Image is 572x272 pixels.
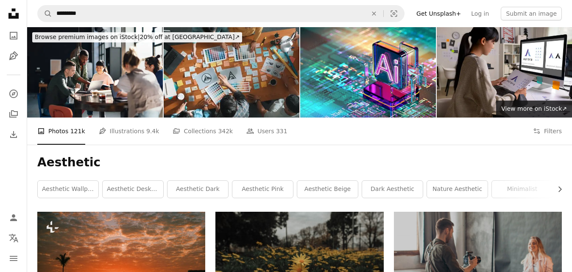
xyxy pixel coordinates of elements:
[173,118,233,145] a: Collections 342k
[215,264,383,272] a: person holding yellow daisy flowers
[99,118,159,145] a: Illustrations 9.4k
[501,7,562,20] button: Submit an image
[27,27,163,118] img: Diverse Team Working Together in Modern Co-Working Space
[164,27,299,118] img: Top view of smart business team write graphic logo on meeting table. Symposium.
[365,6,383,22] button: Clear
[37,155,562,170] h1: Aesthetic
[427,181,488,198] a: nature aesthetic
[32,32,242,42] div: 20% off at [GEOGRAPHIC_DATA] ↗
[246,118,287,145] a: Users 331
[5,250,22,267] button: Menu
[5,209,22,226] a: Log in / Sign up
[384,6,404,22] button: Visual search
[5,85,22,102] a: Explore
[533,118,562,145] button: Filters
[492,181,552,198] a: minimalist
[103,181,163,198] a: aesthetic desktop wallpaper
[501,105,567,112] span: View more on iStock ↗
[411,7,466,20] a: Get Unsplash+
[362,181,423,198] a: dark aesthetic
[5,230,22,247] button: Language
[5,48,22,64] a: Illustrations
[37,5,405,22] form: Find visuals sitewide
[5,126,22,143] a: Download History
[552,181,562,198] button: scroll list to the right
[5,106,22,123] a: Collections
[232,181,293,198] a: aesthetic pink
[300,27,436,118] img: Digital abstract CPU. AI - Artificial Intelligence and machine learning concept
[167,181,228,198] a: aesthetic dark
[496,101,572,118] a: View more on iStock↗
[276,126,287,136] span: 331
[466,7,494,20] a: Log in
[5,27,22,44] a: Photos
[297,181,358,198] a: aesthetic beige
[27,27,247,48] a: Browse premium images on iStock|20% off at [GEOGRAPHIC_DATA]↗
[38,181,98,198] a: aesthetic wallpaper
[38,6,52,22] button: Search Unsplash
[146,126,159,136] span: 9.4k
[37,264,205,271] a: the sun is setting over a city with palm trees
[218,126,233,136] span: 342k
[35,34,140,40] span: Browse premium images on iStock |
